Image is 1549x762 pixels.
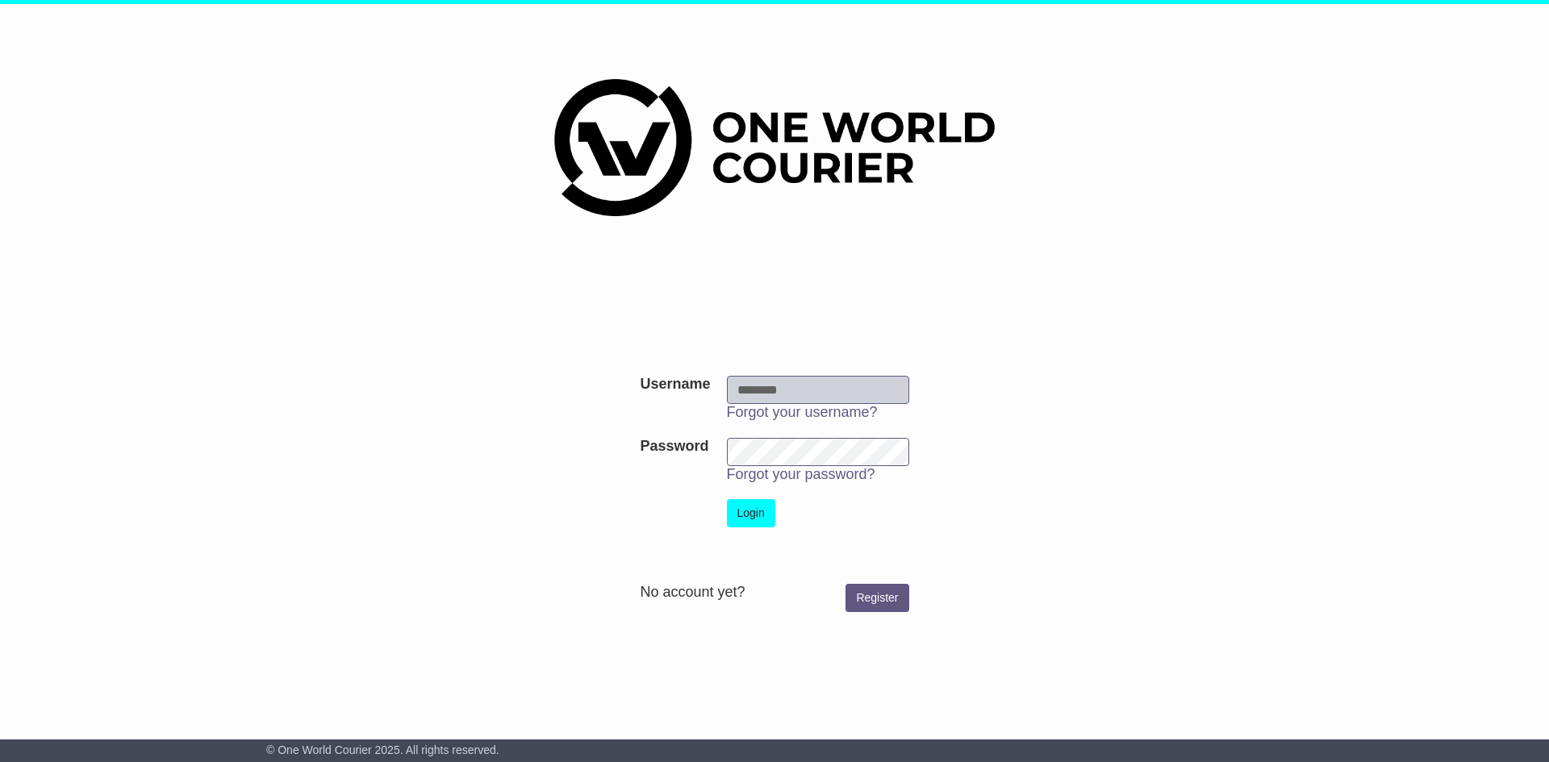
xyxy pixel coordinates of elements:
[727,404,878,420] a: Forgot your username?
[727,499,775,527] button: Login
[266,743,499,756] span: © One World Courier 2025. All rights reserved.
[640,438,708,456] label: Password
[640,376,710,393] label: Username
[845,584,908,612] a: Register
[640,584,908,602] div: No account yet?
[554,79,995,216] img: One World
[727,466,875,482] a: Forgot your password?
